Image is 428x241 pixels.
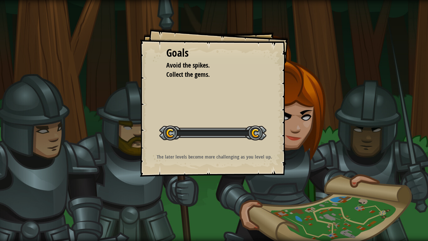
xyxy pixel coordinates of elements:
span: Collect the gems. [166,70,210,79]
div: Goals [166,45,262,61]
p: The later levels become more challenging as you level up. [148,153,280,160]
li: Avoid the spikes. [158,61,260,70]
span: Avoid the spikes. [166,61,210,70]
li: Collect the gems. [158,70,260,79]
